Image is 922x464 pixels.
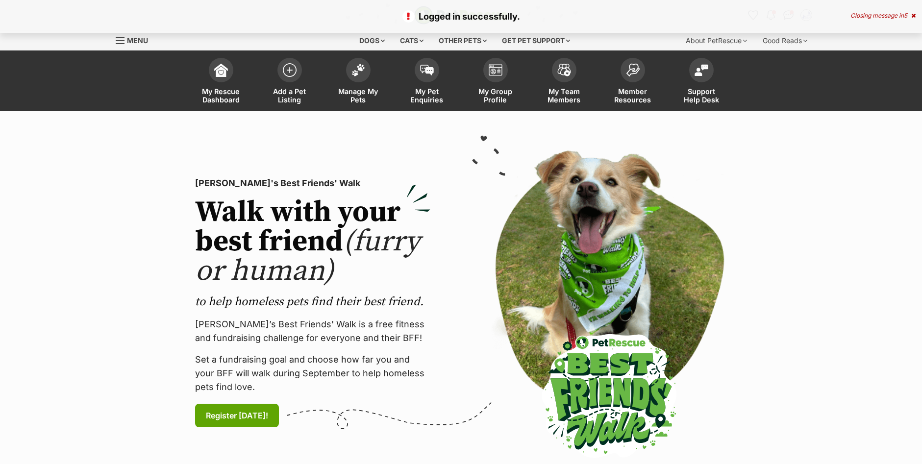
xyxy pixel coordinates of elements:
span: Manage My Pets [336,87,380,104]
img: group-profile-icon-3fa3cf56718a62981997c0bc7e787c4b2cf8bcc04b72c1350f741eb67cf2f40e.svg [489,64,502,76]
span: My Group Profile [473,87,518,104]
div: About PetRescue [679,31,754,50]
a: My Group Profile [461,53,530,111]
span: Support Help Desk [679,87,723,104]
a: Manage My Pets [324,53,393,111]
img: dashboard-icon-eb2f2d2d3e046f16d808141f083e7271f6b2e854fb5c12c21221c1fb7104beca.svg [214,63,228,77]
img: pet-enquiries-icon-7e3ad2cf08bfb03b45e93fb7055b45f3efa6380592205ae92323e6603595dc1f.svg [420,65,434,75]
img: team-members-icon-5396bd8760b3fe7c0b43da4ab00e1e3bb1a5d9ba89233759b79545d2d3fc5d0d.svg [557,64,571,76]
a: My Rescue Dashboard [187,53,255,111]
p: [PERSON_NAME]'s Best Friends' Walk [195,176,430,190]
p: to help homeless pets find their best friend. [195,294,430,310]
div: Dogs [352,31,392,50]
img: add-pet-listing-icon-0afa8454b4691262ce3f59096e99ab1cd57d4a30225e0717b998d2c9b9846f56.svg [283,63,297,77]
div: Good Reads [756,31,814,50]
div: Other pets [432,31,494,50]
span: (furry or human) [195,223,420,290]
a: My Team Members [530,53,598,111]
a: Member Resources [598,53,667,111]
span: Member Resources [611,87,655,104]
a: My Pet Enquiries [393,53,461,111]
div: Get pet support [495,31,577,50]
a: Menu [116,31,155,49]
span: Register [DATE]! [206,410,268,421]
span: Menu [127,36,148,45]
span: My Rescue Dashboard [199,87,243,104]
p: Set a fundraising goal and choose how far you and your BFF will walk during September to help hom... [195,353,430,394]
a: Add a Pet Listing [255,53,324,111]
h2: Walk with your best friend [195,198,430,286]
div: Cats [393,31,430,50]
a: Register [DATE]! [195,404,279,427]
img: manage-my-pets-icon-02211641906a0b7f246fdf0571729dbe1e7629f14944591b6c1af311fb30b64b.svg [351,64,365,76]
span: My Pet Enquiries [405,87,449,104]
a: Support Help Desk [667,53,736,111]
p: [PERSON_NAME]’s Best Friends' Walk is a free fitness and fundraising challenge for everyone and t... [195,317,430,345]
img: member-resources-icon-8e73f808a243e03378d46382f2149f9095a855e16c252ad45f914b54edf8863c.svg [626,63,640,76]
img: help-desk-icon-fdf02630f3aa405de69fd3d07c3f3aa587a6932b1a1747fa1d2bba05be0121f9.svg [695,64,708,76]
span: Add a Pet Listing [268,87,312,104]
span: My Team Members [542,87,586,104]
